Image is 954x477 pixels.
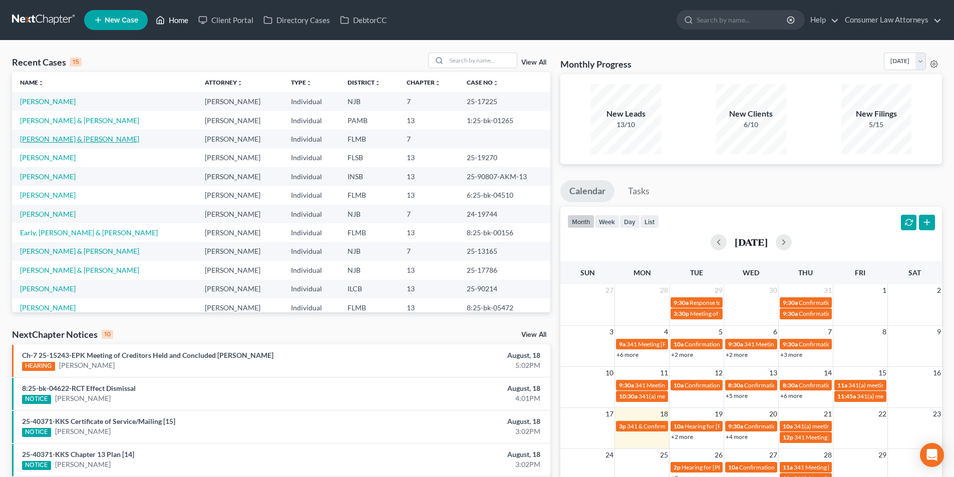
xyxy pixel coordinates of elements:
a: 25-40371-KKS Chapter 13 Plan [14] [22,450,134,458]
span: 22 [877,408,887,420]
td: 25-17225 [459,92,550,111]
td: 25-17786 [459,261,550,279]
a: Districtunfold_more [348,79,381,86]
td: Individual [283,167,340,186]
div: HEARING [22,362,55,371]
td: [PERSON_NAME] [197,186,283,204]
span: 12 [714,367,724,379]
td: [PERSON_NAME] [197,167,283,186]
div: August, 18 [374,350,540,360]
a: +2 more [671,433,693,440]
span: 9:30a [728,422,743,430]
td: [PERSON_NAME] [197,298,283,317]
td: 7 [399,92,459,111]
span: 3 [608,326,614,338]
a: Consumer Law Attorneys [840,11,941,29]
span: 10a [674,381,684,389]
a: +6 more [780,392,802,399]
td: Individual [283,92,340,111]
a: 25-40371-KKS Certificate of Service/Mailing [15] [22,417,175,425]
span: 8 [881,326,887,338]
i: unfold_more [375,80,381,86]
span: 3p [619,422,626,430]
span: Confirmation Hearing [PERSON_NAME] [744,381,850,389]
span: 28 [823,449,833,461]
span: 341 & Confirmation Hearing [PERSON_NAME] [627,422,749,430]
i: unfold_more [306,80,312,86]
td: [PERSON_NAME] [197,149,283,167]
td: INSB [340,167,399,186]
div: NextChapter Notices [12,328,113,340]
span: 10a [674,340,684,348]
span: 14 [823,367,833,379]
a: Directory Cases [258,11,335,29]
span: Confirmation Hearing [PERSON_NAME] [799,340,904,348]
a: [PERSON_NAME] & [PERSON_NAME] [20,266,139,274]
td: Individual [283,298,340,317]
td: 13 [399,223,459,242]
div: NOTICE [22,428,51,437]
td: 13 [399,261,459,279]
span: 15 [877,367,887,379]
a: [PERSON_NAME] [20,172,76,181]
td: 7 [399,242,459,261]
div: 5:02PM [374,360,540,370]
td: 25-19270 [459,149,550,167]
td: [PERSON_NAME] [197,280,283,298]
a: Calendar [560,180,614,202]
span: Confirmation hearing [PERSON_NAME] [799,381,903,389]
td: [PERSON_NAME] [197,130,283,148]
div: New Clients [716,108,786,120]
td: 13 [399,280,459,298]
span: 29 [877,449,887,461]
td: 8:25-bk-00156 [459,223,550,242]
span: 8:30a [728,381,743,389]
a: [PERSON_NAME] [20,153,76,162]
td: 7 [399,130,459,148]
span: Wed [743,268,759,277]
span: 13 [768,367,778,379]
td: Individual [283,130,340,148]
a: +6 more [616,351,639,358]
div: 15 [70,58,82,67]
span: Confirmation Hearing [PERSON_NAME] [799,310,904,317]
span: 23 [932,408,942,420]
td: [PERSON_NAME] [197,223,283,242]
div: 10 [102,330,113,339]
div: 6/10 [716,120,786,130]
td: Individual [283,149,340,167]
span: 341 Meeting [PERSON_NAME] [PERSON_NAME] [794,433,923,441]
a: Early, [PERSON_NAME] & [PERSON_NAME] [20,228,158,237]
span: 9:30a [783,310,798,317]
span: 18 [659,408,669,420]
span: 28 [659,284,669,296]
span: 2p [674,463,681,471]
td: NJB [340,242,399,261]
a: +3 more [780,351,802,358]
span: Sat [908,268,921,277]
a: View All [521,331,546,338]
div: 5/15 [841,120,911,130]
i: unfold_more [493,80,499,86]
span: Confirmation Hearing Tin, [GEOGRAPHIC_DATA] [685,381,815,389]
div: 3:02PM [374,426,540,436]
td: 13 [399,298,459,317]
a: +5 more [726,392,748,399]
span: 17 [604,408,614,420]
input: Search by name... [447,53,517,68]
a: [PERSON_NAME] & [PERSON_NAME] [20,247,139,255]
span: 341 Meeting [PERSON_NAME] [744,340,825,348]
span: 30 [768,284,778,296]
td: FLMB [340,223,399,242]
span: 341(a) meeting for [PERSON_NAME] [857,392,953,400]
td: FLMB [340,130,399,148]
span: 341 Meeting [PERSON_NAME] [794,463,875,471]
span: 21 [823,408,833,420]
a: [PERSON_NAME] [55,426,111,436]
span: 9 [936,326,942,338]
span: 341(a) meeting for [PERSON_NAME] [794,422,890,430]
h2: [DATE] [735,237,768,247]
span: 11a [837,381,847,389]
span: 9:30a [619,381,634,389]
td: 25-90214 [459,280,550,298]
